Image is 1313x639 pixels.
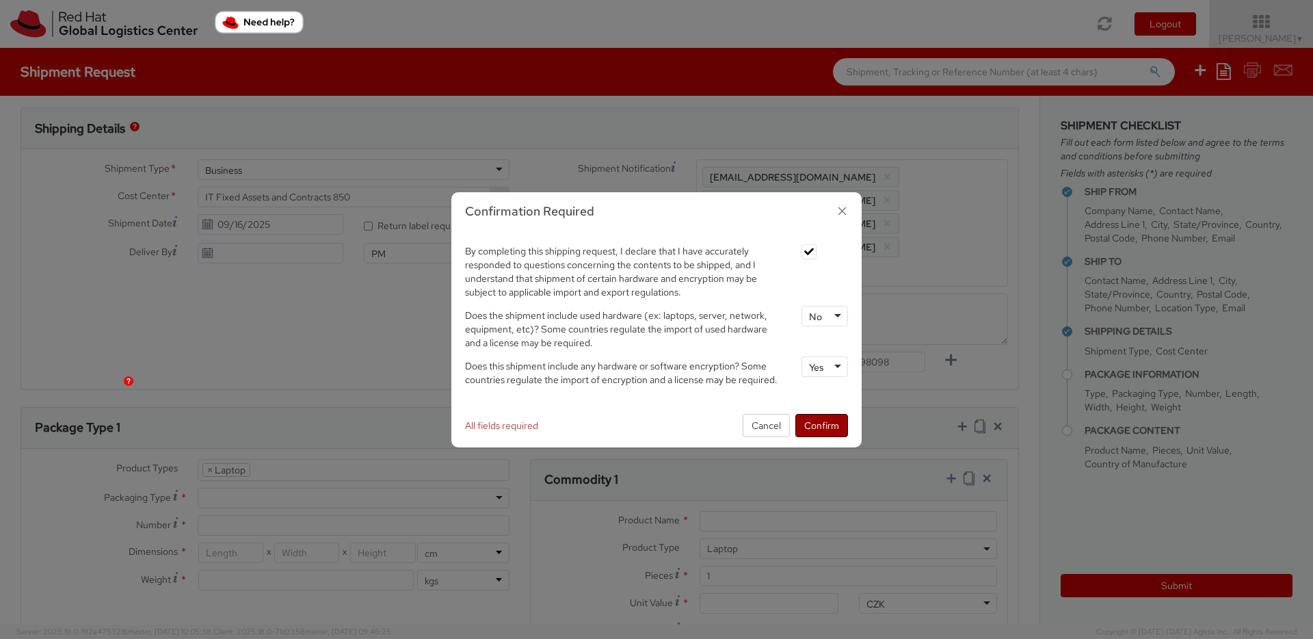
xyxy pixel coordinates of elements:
span: Does this shipment include any hardware or software encryption? Some countries regulate the impor... [465,360,778,386]
button: Cancel [743,414,790,437]
span: By completing this shipping request, I declare that I have accurately responded to questions conc... [465,245,757,298]
div: Yes [809,361,824,374]
div: No [809,310,822,324]
span: Does the shipment include used hardware (ex: laptops, server, network, equipment, etc)? Some coun... [465,309,767,349]
button: Confirm [795,414,848,437]
button: Need help? [215,11,304,34]
h3: Confirmation Required [465,203,848,220]
span: All fields required [465,419,538,432]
